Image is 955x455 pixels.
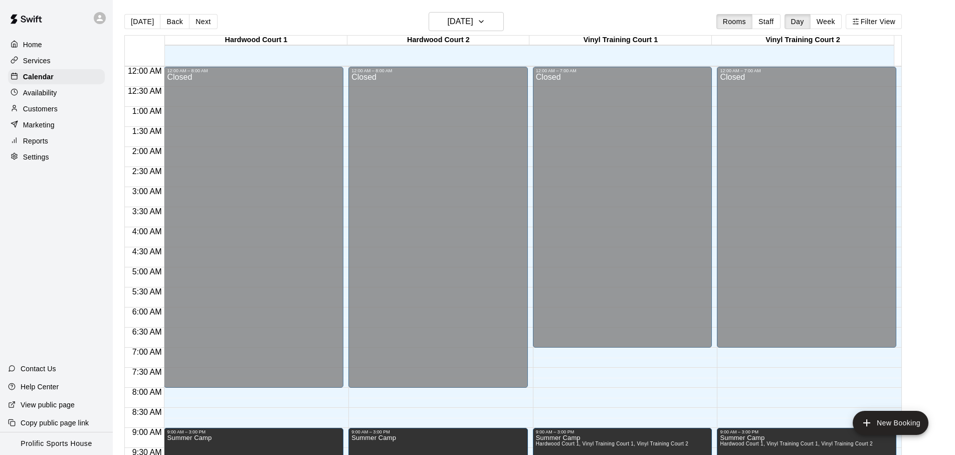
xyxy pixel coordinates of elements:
[23,104,58,114] p: Customers
[853,411,928,435] button: add
[21,364,56,374] p: Contact Us
[130,247,164,256] span: 4:30 AM
[189,14,217,29] button: Next
[720,68,893,73] div: 12:00 AM – 7:00 AM
[8,133,105,148] a: Reports
[165,36,347,45] div: Hardwood Court 1
[130,328,164,336] span: 6:30 AM
[23,40,42,50] p: Home
[160,14,189,29] button: Back
[351,68,525,73] div: 12:00 AM – 8:00 AM
[712,36,894,45] div: Vinyl Training Court 2
[8,85,105,100] a: Availability
[351,73,525,391] div: Closed
[21,418,89,428] p: Copy public page link
[125,87,164,95] span: 12:30 AM
[130,287,164,296] span: 5:30 AM
[717,67,896,348] div: 12:00 AM – 7:00 AM: Closed
[130,187,164,196] span: 3:00 AM
[124,14,160,29] button: [DATE]
[8,69,105,84] a: Calendar
[130,167,164,176] span: 2:30 AM
[785,14,811,29] button: Day
[130,308,164,316] span: 6:00 AM
[125,67,164,75] span: 12:00 AM
[164,67,343,388] div: 12:00 AM – 8:00 AM: Closed
[130,267,164,276] span: 5:00 AM
[529,36,711,45] div: Vinyl Training Court 1
[23,88,57,98] p: Availability
[536,68,709,73] div: 12:00 AM – 7:00 AM
[21,382,59,392] p: Help Center
[21,400,75,410] p: View public page
[130,348,164,356] span: 7:00 AM
[8,101,105,116] a: Customers
[167,73,340,391] div: Closed
[130,388,164,396] span: 8:00 AM
[720,429,893,434] div: 9:00 AM – 3:00 PM
[23,136,48,146] p: Reports
[536,73,709,351] div: Closed
[448,15,473,29] h6: [DATE]
[130,428,164,436] span: 9:00 AM
[8,117,105,132] a: Marketing
[536,441,688,446] span: Hardwood Court 1, Vinyl Training Court 1, Vinyl Training Court 2
[130,107,164,115] span: 1:00 AM
[752,14,781,29] button: Staff
[810,14,842,29] button: Week
[536,429,709,434] div: 9:00 AM – 3:00 PM
[8,37,105,52] a: Home
[533,67,712,348] div: 12:00 AM – 7:00 AM: Closed
[23,120,55,130] p: Marketing
[720,441,872,446] span: Hardwood Court 1, Vinyl Training Court 1, Vinyl Training Court 2
[720,73,893,351] div: Closed
[348,67,528,388] div: 12:00 AM – 8:00 AM: Closed
[21,438,92,449] p: Prolific Sports House
[130,147,164,156] span: 2:00 AM
[846,14,902,29] button: Filter View
[130,227,164,236] span: 4:00 AM
[347,36,529,45] div: Hardwood Court 2
[23,72,54,82] p: Calendar
[8,149,105,165] a: Settings
[130,127,164,135] span: 1:30 AM
[130,368,164,376] span: 7:30 AM
[167,429,340,434] div: 9:00 AM – 3:00 PM
[167,68,340,73] div: 12:00 AM – 8:00 AM
[23,152,49,162] p: Settings
[8,53,105,68] a: Services
[716,14,752,29] button: Rooms
[351,429,525,434] div: 9:00 AM – 3:00 PM
[429,12,504,31] button: [DATE]
[130,408,164,416] span: 8:30 AM
[130,207,164,216] span: 3:30 AM
[23,56,51,66] p: Services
